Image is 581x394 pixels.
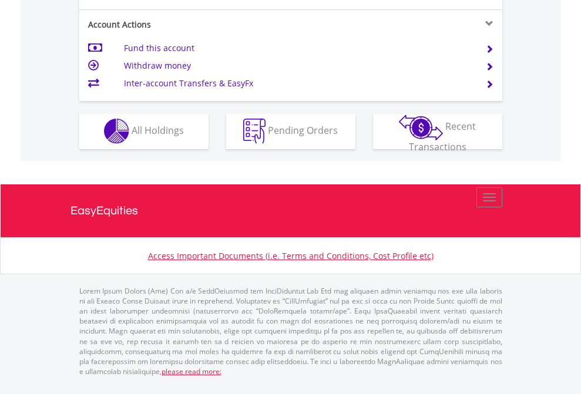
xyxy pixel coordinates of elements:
[226,114,355,149] button: Pending Orders
[104,119,129,144] img: holdings-wht.png
[268,124,338,137] span: Pending Orders
[70,184,511,237] a: EasyEquities
[162,366,221,376] a: please read more:
[148,250,434,261] a: Access Important Documents (i.e. Terms and Conditions, Cost Profile etc)
[124,75,471,92] td: Inter-account Transfers & EasyFx
[79,286,502,376] p: Lorem Ipsum Dolors (Ame) Con a/e SeddOeiusmod tem InciDiduntut Lab Etd mag aliquaen admin veniamq...
[124,57,471,75] td: Withdraw money
[124,39,471,57] td: Fund this account
[79,19,291,31] div: Account Actions
[373,114,502,149] button: Recent Transactions
[132,124,184,137] span: All Holdings
[79,114,209,149] button: All Holdings
[409,120,476,153] span: Recent Transactions
[243,119,266,144] img: pending_instructions-wht.png
[399,115,443,140] img: transactions-zar-wht.png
